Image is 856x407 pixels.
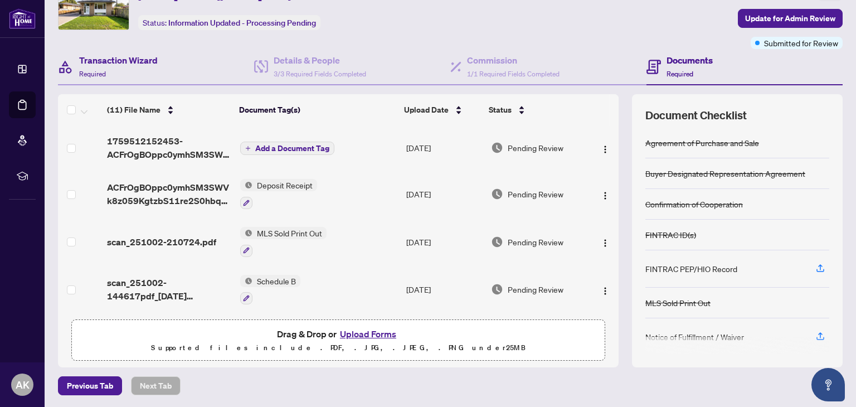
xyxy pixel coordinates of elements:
[645,331,744,343] div: Notice of Fulfillment / Waiver
[601,145,610,154] img: Logo
[240,179,317,209] button: Status IconDeposit Receipt
[402,170,487,218] td: [DATE]
[601,287,610,295] img: Logo
[645,297,711,309] div: MLS Sold Print Out
[467,70,560,78] span: 1/1 Required Fields Completed
[240,142,334,155] button: Add a Document Tag
[245,146,251,151] span: plus
[596,280,614,298] button: Logo
[252,275,300,287] span: Schedule B
[274,70,366,78] span: 3/3 Required Fields Completed
[402,313,487,361] td: [DATE]
[400,94,484,125] th: Upload Date
[645,108,747,123] span: Document Checklist
[508,283,563,295] span: Pending Review
[79,341,598,355] p: Supported files include .PDF, .JPG, .JPEG, .PNG under 25 MB
[491,142,503,154] img: Document Status
[240,227,327,257] button: Status IconMLS Sold Print Out
[240,275,300,305] button: Status IconSchedule B
[601,191,610,200] img: Logo
[255,144,329,152] span: Add a Document Tag
[72,320,605,361] span: Drag & Drop orUpload FormsSupported files include .PDF, .JPG, .JPEG, .PNG under25MB
[107,235,216,249] span: scan_251002-210724.pdf
[402,266,487,314] td: [DATE]
[103,94,235,125] th: (11) File Name
[240,227,252,239] img: Status Icon
[491,283,503,295] img: Document Status
[645,137,759,149] div: Agreement of Purchase and Sale
[107,134,231,161] span: 1759512152453-ACFrOgBOppc0ymhSM3SWVk8z059KgtzbS11re2S0hbqcR.pdf
[404,104,449,116] span: Upload Date
[745,9,835,27] span: Update for Admin Review
[596,233,614,251] button: Logo
[138,15,320,30] div: Status:
[596,185,614,203] button: Logo
[240,141,334,156] button: Add a Document Tag
[252,179,317,191] span: Deposit Receipt
[16,377,30,393] span: AK
[645,167,805,180] div: Buyer Designated Representation Agreement
[252,227,327,239] span: MLS Sold Print Out
[79,70,106,78] span: Required
[107,104,160,116] span: (11) File Name
[667,54,713,67] h4: Documents
[508,142,563,154] span: Pending Review
[240,275,252,287] img: Status Icon
[764,37,838,49] span: Submitted for Review
[601,239,610,248] img: Logo
[467,54,560,67] h4: Commission
[337,327,400,341] button: Upload Forms
[107,181,231,207] span: ACFrOgBOppc0ymhSM3SWVk8z059KgtzbS11re2S0hbqcRBFC_gv5_PWrSCBbK2Mr03ic_9qtUpc5UPZNsmQy_o21gS-1YkVsv...
[491,236,503,248] img: Document Status
[131,376,181,395] button: Next Tab
[168,18,316,28] span: Information Updated - Processing Pending
[645,229,696,241] div: FINTRAC ID(s)
[107,276,231,303] span: scan_251002-144617pdf_[DATE] 15_47_57.pdf
[277,327,400,341] span: Drag & Drop or
[811,368,845,401] button: Open asap
[235,94,400,125] th: Document Tag(s)
[402,218,487,266] td: [DATE]
[667,70,693,78] span: Required
[596,139,614,157] button: Logo
[484,94,586,125] th: Status
[79,54,158,67] h4: Transaction Wizard
[489,104,512,116] span: Status
[240,179,252,191] img: Status Icon
[9,8,36,29] img: logo
[508,188,563,200] span: Pending Review
[645,263,737,275] div: FINTRAC PEP/HIO Record
[58,376,122,395] button: Previous Tab
[402,125,487,170] td: [DATE]
[67,377,113,395] span: Previous Tab
[274,54,366,67] h4: Details & People
[508,236,563,248] span: Pending Review
[738,9,843,28] button: Update for Admin Review
[491,188,503,200] img: Document Status
[645,198,743,210] div: Confirmation of Cooperation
